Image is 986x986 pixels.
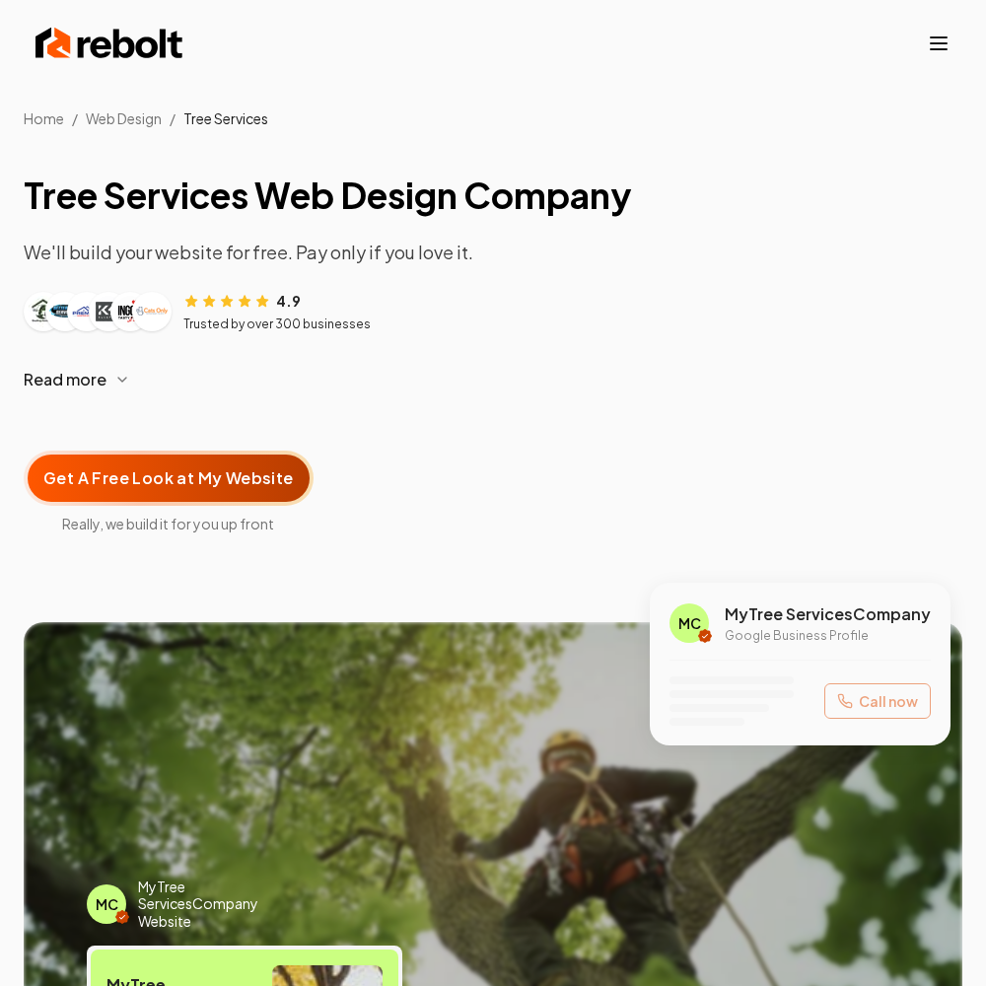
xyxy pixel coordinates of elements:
[183,290,301,311] div: Rating: 4.9 out of 5 stars
[24,109,64,127] a: Home
[24,239,962,266] p: We'll build your website for free. Pay only if you love it.
[24,356,962,403] button: Read more
[927,32,951,55] button: Toggle mobile menu
[28,296,59,327] img: Customer logo 1
[24,368,106,391] span: Read more
[170,108,176,128] li: /
[72,108,78,128] li: /
[93,296,124,327] img: Customer logo 4
[725,602,931,626] span: My Tree Services Company
[24,514,314,533] span: Really, we build it for you up front
[49,296,81,327] img: Customer logo 2
[725,628,931,644] p: Google Business Profile
[24,451,314,506] button: Get A Free Look at My Website
[114,296,146,327] img: Customer logo 5
[183,109,268,127] span: Tree Services
[24,290,962,332] article: Customer reviews
[138,879,297,931] span: My Tree Services Company Website
[71,296,103,327] img: Customer logo 3
[96,894,118,914] span: MC
[136,296,168,327] img: Customer logo 6
[183,317,371,332] p: Trusted by over 300 businesses
[24,292,172,331] div: Customer logos
[35,24,183,63] img: Rebolt Logo
[86,109,162,127] span: Web Design
[678,613,701,633] span: MC
[24,176,962,215] h1: Tree Services Web Design Company
[276,291,301,311] span: 4.9
[43,466,294,490] span: Get A Free Look at My Website
[24,419,314,533] a: Get A Free Look at My WebsiteReally, we build it for you up front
